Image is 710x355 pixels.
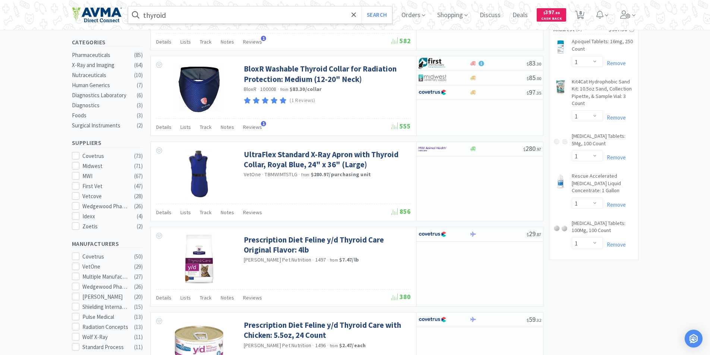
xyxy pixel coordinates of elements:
span: Lists [180,209,191,216]
span: 555 [391,122,411,130]
a: Prescription Diet Feline y/d Thyroid Care with Chicken: 5.5oz, 24 Count [244,320,409,340]
div: ( 15 ) [134,302,143,311]
span: · [312,257,314,263]
img: 681cf873c5154a98aa756cf5bed1aaf5_637754.png [187,149,210,198]
span: Notes [221,124,234,130]
div: VetOne [82,262,129,271]
div: Open Intercom Messenger [685,330,703,348]
div: ( 67 ) [134,172,143,181]
span: Reviews [243,124,262,130]
img: 77fca1acd8b6420a9015268ca798ef17_1.png [419,314,446,325]
span: 1497 [315,256,326,263]
span: from [301,172,309,177]
span: from [280,87,288,92]
div: Foods [72,111,132,120]
div: ( 3 ) [137,111,143,120]
div: Pharmaceuticals [72,51,132,60]
span: · [312,342,314,349]
div: Covetrus [82,152,129,161]
span: Details [156,294,171,301]
span: . 87 [536,232,541,237]
img: 571735f19a034a648c3805ec672b046c_121160.jpg [553,134,568,149]
a: Prescription Diet Feline y/d Thyroid Care Original Flavor: 4lb [244,235,409,255]
div: Vetcove [82,192,129,201]
img: efc45b78c96040d9b416ce9297511bd6_79913.gif [175,64,223,112]
p: (1 Reviews) [290,97,315,105]
div: Diagnostics Laboratory [72,91,132,100]
span: Reviews [243,38,262,45]
img: f6b2451649754179b5b4e0c70c3f7cb0_2.png [419,143,446,155]
div: Shielding International [82,302,129,311]
div: Idexx [82,212,129,221]
h5: Categories [72,38,143,47]
input: Search by item, sku, manufacturer, ingredient, size... [128,6,392,23]
a: $397.86Cash Back [537,5,566,25]
img: 4002861b9e2646d898bcec5717c964a3_112133.jpeg [553,80,568,95]
a: Remove [603,241,626,248]
span: Notes [221,209,234,216]
span: $ [527,76,529,81]
img: d3b679c5af184122b5899ace3de1029d_119799.jpeg [553,221,568,236]
div: Standard Process [82,343,129,352]
img: 67d67680309e4a0bb49a5ff0391dcc42_6.png [419,58,446,69]
span: Notes [221,38,234,45]
div: ( 4 ) [137,212,143,221]
strong: $83.30 / collar [290,86,322,92]
div: ( 10 ) [134,71,143,80]
span: from [330,257,338,263]
div: Wedgewood Pharmacy [82,202,129,211]
a: Remove [603,60,626,67]
a: Apoquel Tablets: 16mg, 250 Count [572,38,634,56]
div: ( 6 ) [137,91,143,100]
div: ( 11 ) [134,343,143,352]
div: ( 20 ) [134,292,143,301]
span: $ [527,90,529,96]
span: . 97 [536,146,541,152]
div: ( 47 ) [134,182,143,191]
a: UltraFlex Standard X-Ray Apron with Thyroid Collar, Royal Blue, 24" x 36" (Large) [244,149,409,170]
button: Search [361,6,392,23]
span: 29 [527,229,541,238]
a: [PERSON_NAME] Pet Nutrition [244,342,312,349]
span: Track [200,209,212,216]
div: ( 13 ) [134,313,143,321]
span: · [299,171,300,178]
span: · [278,86,279,92]
span: Details [156,124,171,130]
span: $ [527,232,529,237]
span: 85 [527,73,541,82]
div: Human Generics [72,81,132,90]
strong: $7.47 / lb [339,256,359,263]
span: . 30 [536,61,541,67]
span: $ [523,146,526,152]
span: Track [200,124,212,130]
span: $ [527,61,529,67]
a: Remove [603,114,626,121]
div: ( 13 ) [134,323,143,332]
span: Lists [180,124,191,130]
div: Midwest [82,162,129,171]
span: 100008 [260,86,277,92]
a: [PERSON_NAME] Pet Nutrition [244,256,312,263]
img: 4ad1ec8484b94f4ab5c9540ea92a0df2_837744.jpeg [553,39,568,54]
div: ( 3 ) [137,101,143,110]
div: ( 26 ) [134,202,143,211]
span: . 32 [536,317,541,323]
span: Track [200,38,212,45]
div: Covetrus [82,252,129,261]
div: Nutraceuticals [72,71,132,80]
span: · [327,257,329,263]
span: · [258,86,259,92]
div: Radiation Concepts [82,323,129,332]
div: ( 29 ) [134,262,143,271]
img: 4dd14cff54a648ac9e977f0c5da9bc2e_5.png [419,72,446,83]
span: Reviews [243,294,262,301]
div: Pulse Medical [82,313,129,321]
span: 83 [527,59,541,67]
div: ( 50 ) [134,252,143,261]
h5: Manufacturers [72,240,143,248]
div: ( 2 ) [137,121,143,130]
a: 8 [572,13,587,19]
span: Details [156,38,171,45]
span: 280 [523,144,541,153]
